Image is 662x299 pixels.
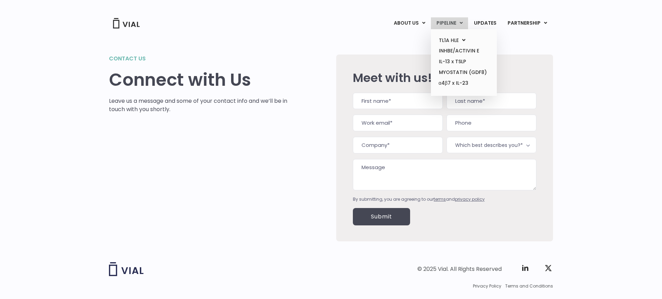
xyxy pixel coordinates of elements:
a: PARTNERSHIPMenu Toggle [502,17,553,29]
input: Submit [353,208,410,225]
div: © 2025 Vial. All Rights Reserved [417,265,502,273]
span: Which best describes you?* [447,137,536,153]
a: IL-13 x TSLP [433,56,494,67]
a: Terms and Conditions [505,283,553,289]
input: First name* [353,93,443,109]
input: Last name* [447,93,536,109]
div: By submitting, you are agreeing to our and [353,196,536,202]
h2: Meet with us! [353,71,536,84]
a: INHBE/ACTIVIN E [433,45,494,56]
input: Company* [353,137,443,153]
a: MYOSTATIN (GDF8) [433,67,494,78]
p: Leave us a message and some of your contact info and we’ll be in touch with you shortly. [109,97,288,114]
a: privacy policy [455,196,485,202]
h1: Connect with Us [109,70,288,90]
img: Vial logo wih "Vial" spelled out [109,262,144,276]
a: Privacy Policy [473,283,501,289]
input: Phone [447,115,536,131]
a: UPDATES [468,17,502,29]
a: terms [434,196,446,202]
a: ABOUT USMenu Toggle [388,17,431,29]
h2: Contact us [109,55,288,63]
a: PIPELINEMenu Toggle [431,17,468,29]
input: Work email* [353,115,443,131]
img: Vial Logo [112,18,140,28]
a: α4β7 x IL-23 [433,78,494,89]
a: TL1A HLEMenu Toggle [433,35,494,46]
